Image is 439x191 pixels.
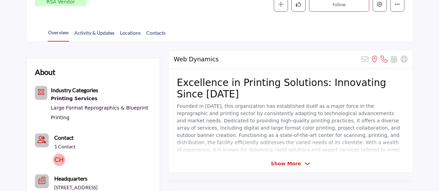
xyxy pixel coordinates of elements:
[35,86,48,100] button: Category Icon
[35,66,55,78] h2: About
[51,94,151,103] div: Professional printing solutions, including large-format, digital, and offset printing for various...
[51,94,151,103] a: Printing Services
[35,133,49,147] button: Contact-Employee Icon
[51,87,98,93] b: Industry Categories
[174,56,219,63] h2: Web Dynamics
[271,160,301,167] span: Show More
[177,103,404,161] p: Founded in [DATE], this organization has established itself as a major force in the reprographic ...
[51,88,98,93] a: Industry Categories
[54,143,75,150] a: 1 Contact
[51,105,148,120] a: Large Format Reprographics & Blueprint Printing
[74,29,115,41] a: Activity & Updates
[35,174,49,188] button: Headquarter icon
[53,154,65,166] img: Chris H.
[54,133,74,142] a: Contact
[146,29,166,41] a: Contacts
[177,77,404,100] h2: Excellence in Printing Solutions: Innovating Since [DATE]
[54,184,97,191] p: [STREET_ADDRESS]
[48,29,69,42] a: Overview
[54,134,74,141] b: Contact
[35,133,49,147] a: Link of redirect to contact page
[120,29,141,41] a: Locations
[54,174,87,183] b: Headquarters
